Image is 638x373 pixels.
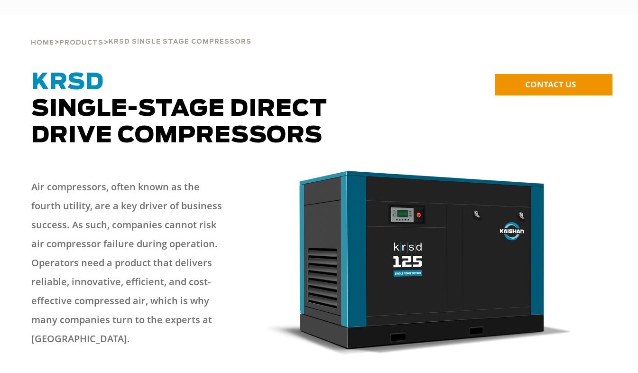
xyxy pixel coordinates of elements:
a: CONTACT US [495,74,612,95]
div: > > [31,14,251,50]
span: CONTACT US [525,79,576,90]
p: Air compressors, often known as the fourth utility, are a key driver of business success. As such... [31,177,222,348]
a: Home [31,38,54,47]
span: Home [31,40,54,46]
span: KRSD [31,71,104,94]
img: krsd125 [266,168,573,355]
span: krsd single stage compressors [109,39,251,45]
a: Products [59,38,103,47]
span: Products [59,40,103,46]
span: Single-Stage Direct Drive Compressors [31,71,327,147]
